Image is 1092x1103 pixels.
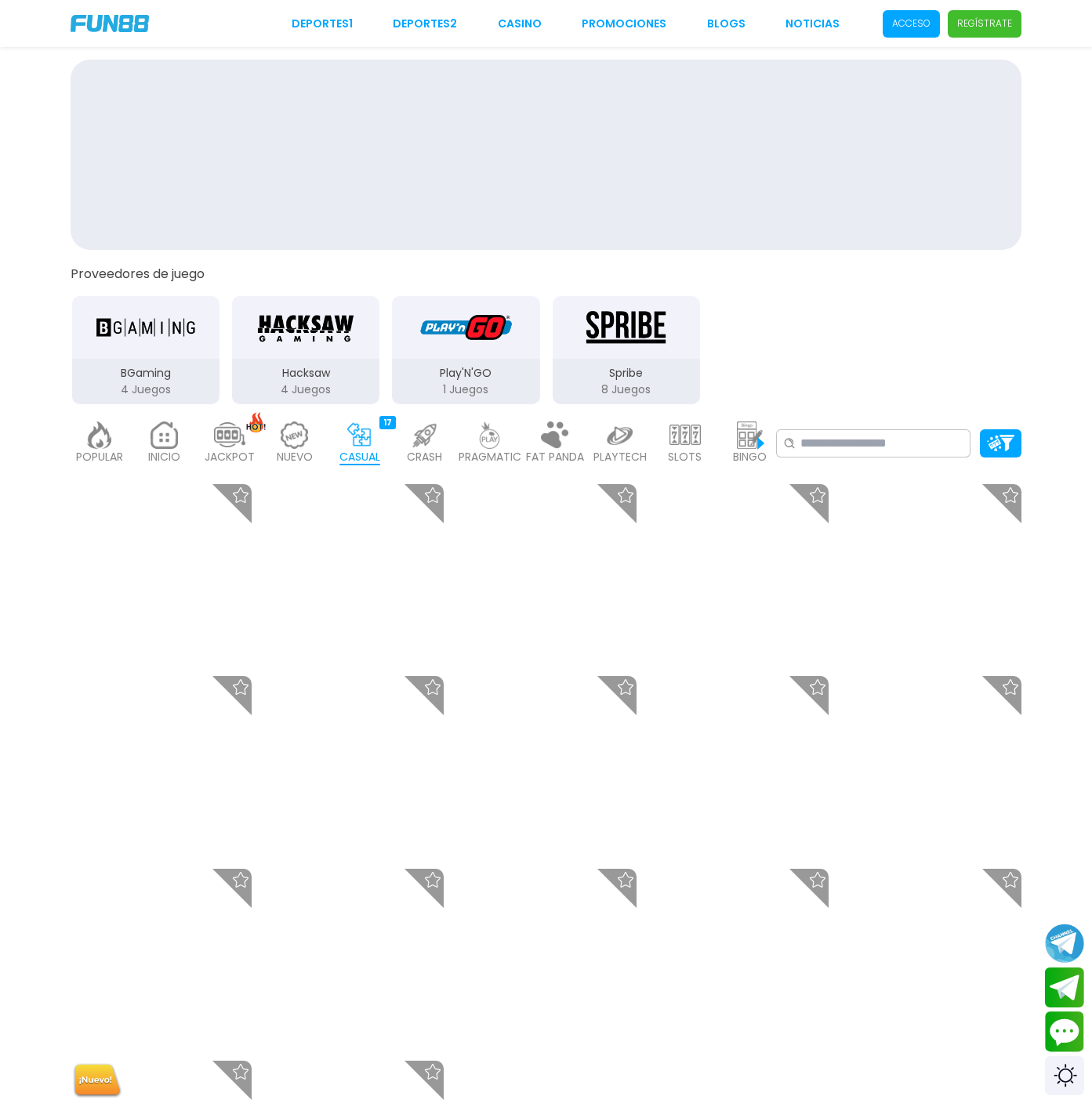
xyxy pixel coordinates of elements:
img: fat_panda_light.webp [539,421,571,449]
div: Switch theme [1045,1056,1084,1095]
img: Company Logo [71,15,149,32]
p: Hacksaw [232,365,379,382]
img: hot [246,412,266,433]
img: BGaming [96,306,195,349]
p: CASUAL [339,449,380,465]
img: home_light.webp [149,421,180,449]
button: Play'N'GO [386,295,546,406]
button: Join telegram [1045,967,1084,1008]
button: Join telegram channel [1045,923,1084,964]
div: 17 [379,416,396,429]
a: Deportes1 [292,16,353,32]
button: Proveedores de juego [71,266,205,282]
img: bingo_light.webp [735,421,766,449]
p: POPULAR [76,449,123,465]
img: popular_light.webp [84,421,115,449]
a: BLOGS [707,16,746,32]
img: Spribe [576,306,675,349]
p: 4 Juegos [72,382,219,398]
p: Play'N'GO [392,365,539,382]
p: PLAYTECH [593,449,647,465]
a: NOTICIAS [785,16,840,32]
p: BGaming [72,365,219,382]
p: SLOTS [668,449,702,465]
p: Spribe [553,365,700,382]
img: Hacksaw [256,306,355,349]
p: NUEVO [277,449,313,465]
p: Acceso [892,16,931,31]
img: slots_light.webp [669,421,701,449]
p: FAT PANDA [526,449,584,465]
p: BINGO [733,449,767,465]
img: pragmatic_light.webp [474,421,506,449]
img: playtech_light.webp [604,421,636,449]
a: CASINO [498,16,542,32]
img: jackpot_light.webp [214,421,245,449]
p: 1 Juegos [392,382,539,398]
p: CRASH [407,449,442,465]
button: Contact customer service [1045,1011,1084,1052]
p: Regístrate [957,16,1012,31]
button: BGaming [66,295,226,406]
img: crash_light.webp [409,421,441,449]
button: Spribe [546,295,706,406]
p: JACKPOT [205,449,255,465]
p: PRAGMATIC [459,449,521,465]
img: casual_active.webp [344,421,375,449]
p: INICIO [148,449,180,465]
a: Promociones [582,16,666,32]
img: New [72,1062,123,1098]
a: Deportes2 [393,16,457,32]
p: 4 Juegos [232,382,379,398]
p: 8 Juegos [553,382,700,398]
img: new_light.webp [279,421,310,449]
button: Hacksaw [226,295,386,406]
img: Play'N'GO [416,306,515,349]
img: Platform Filter [987,435,1014,451]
